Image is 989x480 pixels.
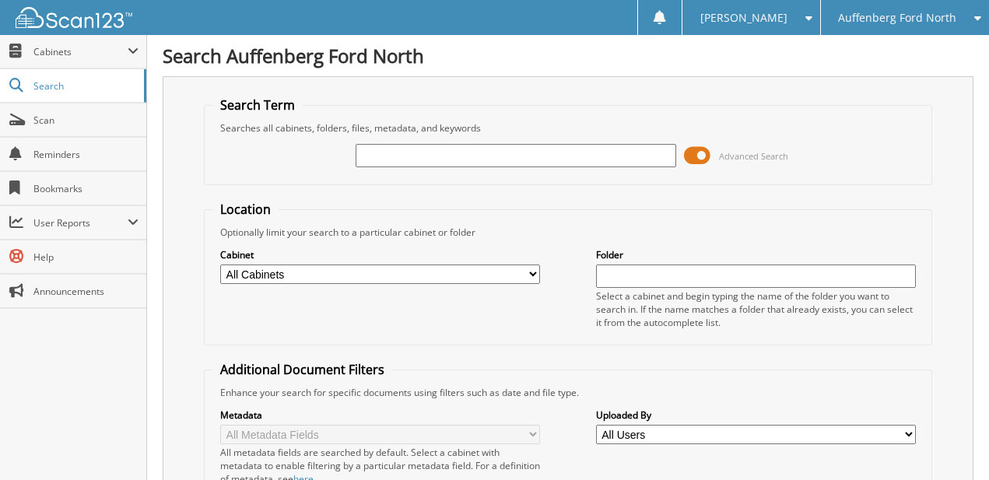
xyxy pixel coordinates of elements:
div: Select a cabinet and begin typing the name of the folder you want to search in. If the name match... [596,289,916,329]
span: Advanced Search [719,150,788,162]
span: Cabinets [33,45,128,58]
span: Bookmarks [33,182,139,195]
div: Enhance your search for specific documents using filters such as date and file type. [212,386,924,399]
label: Folder [596,248,916,261]
h1: Search Auffenberg Ford North [163,43,973,68]
span: [PERSON_NAME] [700,13,787,23]
span: Reminders [33,148,139,161]
img: scan123-logo-white.svg [16,7,132,28]
legend: Additional Document Filters [212,361,392,378]
legend: Location [212,201,279,218]
span: Auffenberg Ford North [838,13,956,23]
span: Announcements [33,285,139,298]
span: Help [33,251,139,264]
label: Metadata [220,408,540,422]
label: Cabinet [220,248,540,261]
span: Search [33,79,136,93]
div: Searches all cabinets, folders, files, metadata, and keywords [212,121,924,135]
legend: Search Term [212,96,303,114]
span: Scan [33,114,139,127]
label: Uploaded By [596,408,916,422]
span: User Reports [33,216,128,229]
div: Optionally limit your search to a particular cabinet or folder [212,226,924,239]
